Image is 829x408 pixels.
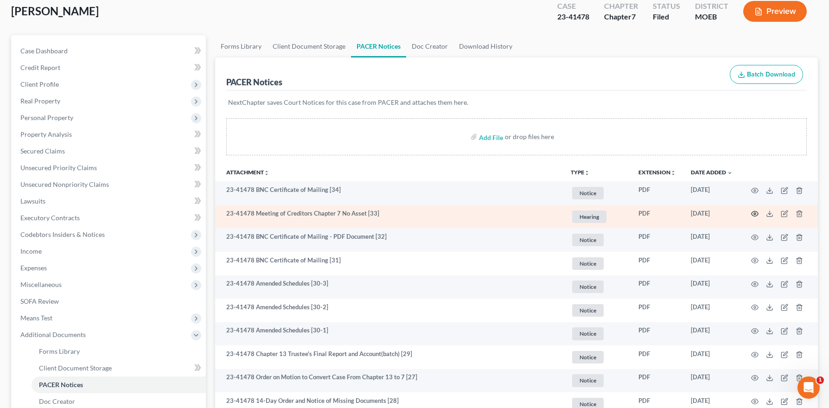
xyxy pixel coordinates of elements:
[226,76,282,88] div: PACER Notices
[571,326,624,341] a: Notice
[215,322,563,346] td: 23-41478 Amended Schedules [30-1]
[571,279,624,294] a: Notice
[653,1,680,12] div: Status
[631,275,683,299] td: PDF
[683,369,740,393] td: [DATE]
[20,164,97,172] span: Unsecured Priority Claims
[11,4,99,18] span: [PERSON_NAME]
[743,1,807,22] button: Preview
[20,230,105,238] span: Codebtors Insiders & Notices
[638,169,676,176] a: Extensionunfold_more
[797,376,820,399] iframe: Intercom live chat
[215,345,563,369] td: 23-41478 Chapter 13 Trustee's Final Report and Account(batch) [29]
[505,132,554,141] div: or drop files here
[20,314,52,322] span: Means Test
[683,322,740,346] td: [DATE]
[631,345,683,369] td: PDF
[20,47,68,55] span: Case Dashboard
[20,331,86,338] span: Additional Documents
[215,299,563,322] td: 23-41478 Amended Schedules [30-2]
[730,65,803,84] button: Batch Download
[557,12,589,22] div: 23-41478
[39,397,75,405] span: Doc Creator
[215,228,563,252] td: 23-41478 BNC Certificate of Mailing - PDF Document [32]
[453,35,518,57] a: Download History
[683,205,740,229] td: [DATE]
[631,12,636,21] span: 7
[228,98,805,107] p: NextChapter saves Court Notices for this case from PACER and attaches them here.
[695,12,728,22] div: MOEB
[631,322,683,346] td: PDF
[683,275,740,299] td: [DATE]
[727,170,733,176] i: expand_more
[691,169,733,176] a: Date Added expand_more
[13,210,206,226] a: Executory Contracts
[20,180,109,188] span: Unsecured Nonpriority Claims
[571,185,624,201] a: Notice
[572,257,604,270] span: Notice
[571,303,624,318] a: Notice
[816,376,824,384] span: 1
[572,210,606,223] span: Hearing
[32,360,206,376] a: Client Document Storage
[571,350,624,365] a: Notice
[215,205,563,229] td: 23-41478 Meeting of Creditors Chapter 7 No Asset [33]
[683,345,740,369] td: [DATE]
[215,275,563,299] td: 23-41478 Amended Schedules [30-3]
[13,193,206,210] a: Lawsuits
[264,170,269,176] i: unfold_more
[20,247,42,255] span: Income
[572,187,604,199] span: Notice
[20,280,62,288] span: Miscellaneous
[13,126,206,143] a: Property Analysis
[13,59,206,76] a: Credit Report
[267,35,351,57] a: Client Document Storage
[653,12,680,22] div: Filed
[683,181,740,205] td: [DATE]
[571,232,624,248] a: Notice
[557,1,589,12] div: Case
[604,12,638,22] div: Chapter
[39,381,83,389] span: PACER Notices
[572,374,604,387] span: Notice
[683,299,740,322] td: [DATE]
[32,343,206,360] a: Forms Library
[631,252,683,275] td: PDF
[584,170,590,176] i: unfold_more
[604,1,638,12] div: Chapter
[32,376,206,393] a: PACER Notices
[20,64,60,71] span: Credit Report
[631,228,683,252] td: PDF
[13,143,206,159] a: Secured Claims
[631,181,683,205] td: PDF
[13,43,206,59] a: Case Dashboard
[20,114,73,121] span: Personal Property
[571,256,624,271] a: Notice
[226,169,269,176] a: Attachmentunfold_more
[631,369,683,393] td: PDF
[747,70,795,78] span: Batch Download
[695,1,728,12] div: District
[20,297,59,305] span: SOFA Review
[20,197,45,205] span: Lawsuits
[13,293,206,310] a: SOFA Review
[572,280,604,293] span: Notice
[571,373,624,388] a: Notice
[683,252,740,275] td: [DATE]
[572,351,604,363] span: Notice
[631,205,683,229] td: PDF
[13,176,206,193] a: Unsecured Nonpriority Claims
[406,35,453,57] a: Doc Creator
[20,147,65,155] span: Secured Claims
[572,304,604,317] span: Notice
[13,159,206,176] a: Unsecured Priority Claims
[670,170,676,176] i: unfold_more
[215,369,563,393] td: 23-41478 Order on Motion to Convert Case From Chapter 13 to 7 [27]
[20,97,60,105] span: Real Property
[572,327,604,340] span: Notice
[20,80,59,88] span: Client Profile
[215,252,563,275] td: 23-41478 BNC Certificate of Mailing [31]
[351,35,406,57] a: PACER Notices
[39,347,80,355] span: Forms Library
[631,299,683,322] td: PDF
